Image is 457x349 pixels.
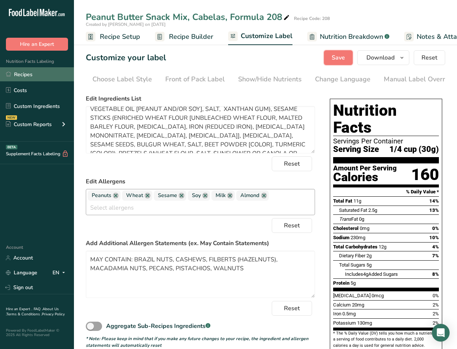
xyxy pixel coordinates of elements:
[333,172,397,183] div: Calories
[86,239,315,248] label: Add Additional Allergen Statements (ex. May Contain Statements)
[284,159,300,168] span: Reset
[307,28,389,45] a: Nutrition Breakdown
[333,311,341,316] span: Iron
[414,50,445,65] button: Reset
[352,302,364,308] span: 20mg
[6,145,17,149] div: BETA
[6,266,37,279] a: Language
[333,302,351,308] span: Calcium
[86,202,315,213] input: Select allergens
[228,28,292,45] a: Customize Label
[366,253,372,258] span: 2g
[158,192,177,200] span: Sesame
[284,221,300,230] span: Reset
[432,226,439,231] span: 0%
[333,293,370,298] span: [MEDICAL_DATA]
[100,32,140,42] span: Recipe Setup
[357,320,372,326] span: 130mg
[53,268,68,277] div: EN
[272,301,312,316] button: Reset
[324,50,353,65] button: Save
[192,192,201,200] span: Soy
[92,74,152,84] div: Choose Label Style
[333,145,379,154] span: Serving Size
[86,10,291,24] div: Peanut Butter Snack Mix, Cabelas, Formula 208
[333,235,349,240] span: Sodium
[359,216,364,222] span: 0g
[429,198,439,204] span: 14%
[169,32,213,42] span: Recipe Builder
[86,336,308,348] i: * Note: Please keep in mind that if you make any future changes to your recipe, the ingredient an...
[432,324,450,342] div: Open Intercom Messenger
[339,262,365,268] span: Total Sugars
[432,253,439,258] span: 7%
[339,216,351,222] i: Trans
[86,28,140,45] a: Recipe Setup
[86,21,166,27] span: Created by [PERSON_NAME] on [DATE]
[384,74,454,84] div: Manual Label Override
[389,145,439,154] span: 1/4 cup (30g)
[6,328,68,337] div: Powered By FoodLabelMaker © 2025 All Rights Reserved
[294,15,330,22] div: Recipe Code: 208
[333,165,397,172] div: Amount Per Serving
[333,320,356,326] span: Potassium
[372,293,384,298] span: 0mcg
[342,311,356,316] span: 0.5mg
[240,192,260,200] span: Almond
[272,156,312,171] button: Reset
[284,304,300,313] span: Reset
[333,244,378,250] span: Total Carbohydrates
[333,187,439,196] section: % Daily Value *
[366,262,372,268] span: 5g
[333,280,349,286] span: Protein
[333,102,439,136] h1: Nutrition Facts
[333,138,439,145] div: Servings Per Container
[6,312,42,317] a: Terms & Conditions .
[357,50,409,65] button: Download
[433,302,439,308] span: 2%
[339,216,358,222] span: Fat
[433,293,439,298] span: 0%
[351,235,365,240] span: 230mg
[339,207,367,213] span: Saturated Fat
[86,177,315,186] label: Edit Allergens
[411,165,439,184] div: 160
[333,198,352,204] span: Total Fat
[106,322,210,331] div: Aggregate Sub-Recipes Ingredients
[155,28,213,45] a: Recipe Builder
[272,218,312,233] button: Reset
[6,121,52,128] div: Custom Reports
[42,312,65,317] a: Privacy Policy
[238,74,302,84] div: Show/Hide Nutrients
[333,226,359,231] span: Cholesterol
[6,115,17,120] div: NEW
[360,226,369,231] span: 0mg
[92,192,111,200] span: Peanuts
[86,94,315,103] label: Edit Ingredients List
[432,244,439,250] span: 4%
[86,52,166,64] h1: Customize your label
[241,31,292,41] span: Customize Label
[6,306,32,312] a: Hire an Expert .
[6,306,59,317] a: About Us .
[433,311,439,316] span: 2%
[432,271,439,277] span: 8%
[366,53,395,62] span: Download
[429,207,439,213] span: 13%
[353,198,361,204] span: 11g
[333,331,439,349] section: * The % Daily Value (DV) tells you how much a nutrient in a serving of food contributes to a dail...
[363,271,368,277] span: 4g
[315,74,370,84] div: Change Language
[379,244,386,250] span: 12g
[351,280,356,286] span: 5g
[320,32,383,42] span: Nutrition Breakdown
[216,192,226,200] span: Milk
[332,53,345,62] span: Save
[339,253,365,258] span: Dietary Fiber
[34,306,43,312] a: FAQ .
[6,38,68,51] button: Hire an Expert
[368,207,377,213] span: 2.5g
[126,192,143,200] span: Wheat
[422,53,437,62] span: Reset
[345,271,398,277] span: Includes Added Sugars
